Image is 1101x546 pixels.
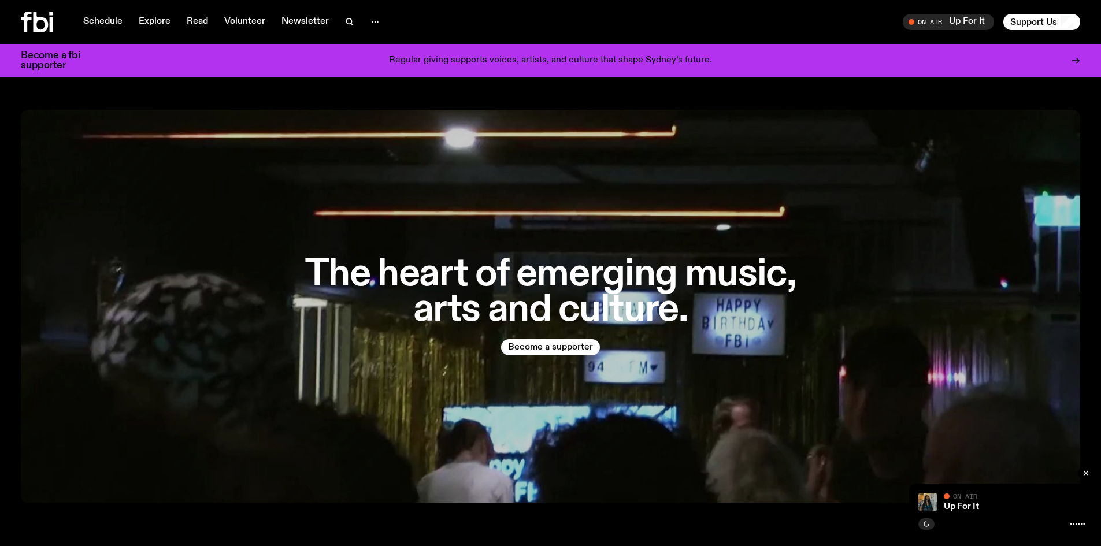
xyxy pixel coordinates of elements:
[501,339,600,355] button: Become a supporter
[275,14,336,30] a: Newsletter
[944,502,979,511] a: Up For It
[1003,14,1080,30] button: Support Us
[953,492,977,500] span: On Air
[389,55,712,66] p: Regular giving supports voices, artists, and culture that shape Sydney’s future.
[217,14,272,30] a: Volunteer
[292,257,810,328] h1: The heart of emerging music, arts and culture.
[918,493,937,511] img: Ify - a Brown Skin girl with black braided twists, looking up to the side with her tongue stickin...
[21,51,95,70] h3: Become a fbi supporter
[76,14,129,30] a: Schedule
[903,14,994,30] button: On AirUp For It
[180,14,215,30] a: Read
[132,14,177,30] a: Explore
[1010,17,1057,27] span: Support Us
